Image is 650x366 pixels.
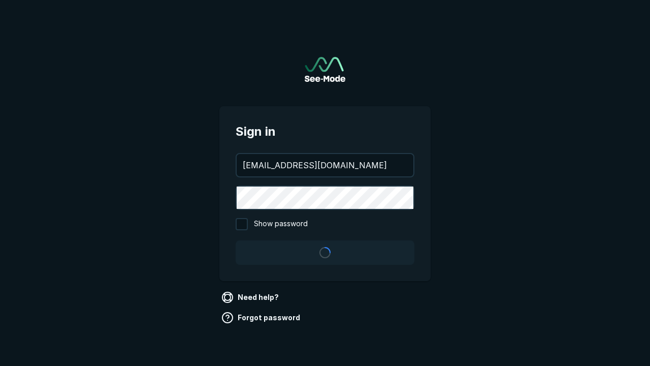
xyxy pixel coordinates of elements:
span: Show password [254,218,308,230]
input: your@email.com [237,154,413,176]
span: Sign in [236,123,414,141]
img: See-Mode Logo [305,57,345,82]
a: Forgot password [219,310,304,326]
a: Need help? [219,289,283,306]
a: Go to sign in [305,57,345,82]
